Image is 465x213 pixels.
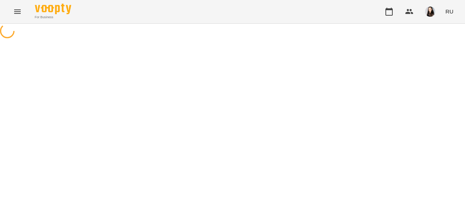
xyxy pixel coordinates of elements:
[35,15,71,20] span: For Business
[442,5,456,18] button: RU
[425,7,435,17] img: 2b2a3de146a5ec26e86268bda89e9924.jpeg
[9,3,26,20] button: Menu
[445,8,453,15] span: RU
[35,4,71,14] img: Voopty Logo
